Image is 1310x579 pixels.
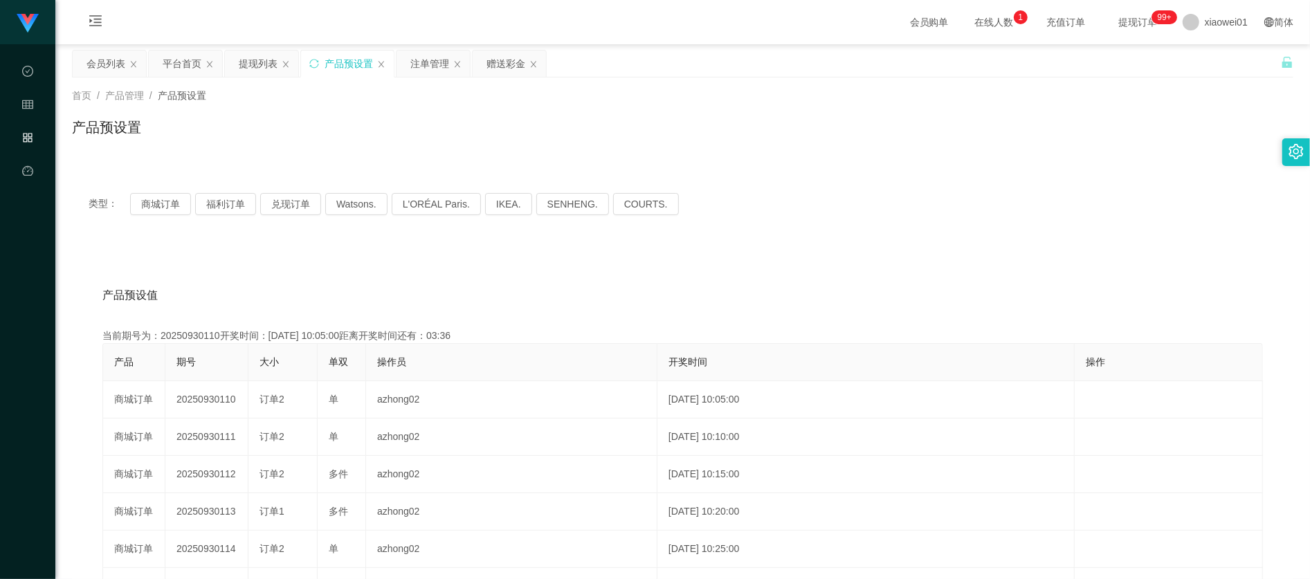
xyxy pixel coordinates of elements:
td: azhong02 [366,381,657,419]
span: 单 [329,431,338,442]
span: 期号 [176,356,196,367]
i: 图标: close [129,60,138,68]
span: / [149,90,152,101]
span: 产品预设值 [102,287,158,304]
td: [DATE] 10:05:00 [657,381,1075,419]
td: [DATE] 10:25:00 [657,531,1075,568]
span: 订单2 [260,394,284,405]
span: 在线人数 [968,17,1021,27]
i: 图标: unlock [1281,56,1293,68]
i: 图标: close [282,60,290,68]
span: 订单2 [260,468,284,479]
div: 平台首页 [163,50,201,77]
sup: 1 [1014,10,1028,24]
i: 图标: setting [1289,144,1304,159]
span: 类型： [89,193,130,215]
button: 商城订单 [130,193,191,215]
span: 充值订单 [1040,17,1093,27]
td: 商城订单 [103,456,165,493]
span: 订单2 [260,543,284,554]
span: 订单2 [260,431,284,442]
i: 图标: appstore-o [22,126,33,154]
td: 20250930113 [165,493,248,531]
td: azhong02 [366,456,657,493]
td: azhong02 [366,531,657,568]
span: 多件 [329,506,348,517]
td: 20250930112 [165,456,248,493]
i: 图标: close [529,60,538,68]
span: 数据中心 [22,66,33,190]
div: 会员列表 [87,50,125,77]
span: / [97,90,100,101]
td: 商城订单 [103,493,165,531]
span: 产品管理 [22,133,33,256]
a: 图标: dashboard平台首页 [22,158,33,297]
span: 产品管理 [105,90,144,101]
td: [DATE] 10:15:00 [657,456,1075,493]
button: 兑现订单 [260,193,321,215]
p: 1 [1018,10,1023,24]
td: 20250930110 [165,381,248,419]
button: COURTS. [613,193,679,215]
span: 单双 [329,356,348,367]
td: [DATE] 10:10:00 [657,419,1075,456]
div: 当前期号为：20250930110开奖时间：[DATE] 10:05:00距离开奖时间还有：03:36 [102,329,1263,343]
span: 多件 [329,468,348,479]
td: azhong02 [366,419,657,456]
i: 图标: close [377,60,385,68]
td: 商城订单 [103,381,165,419]
button: IKEA. [485,193,532,215]
span: 首页 [72,90,91,101]
button: 福利订单 [195,193,256,215]
span: 提现订单 [1112,17,1165,27]
i: 图标: close [453,60,462,68]
i: 图标: menu-unfold [72,1,119,45]
span: 操作 [1086,356,1105,367]
i: 图标: sync [309,59,319,68]
span: 产品 [114,356,134,367]
td: azhong02 [366,493,657,531]
td: 商城订单 [103,419,165,456]
img: logo.9652507e.png [17,14,39,33]
button: Watsons. [325,193,388,215]
td: 20250930111 [165,419,248,456]
div: 产品预设置 [325,50,373,77]
span: 大小 [260,356,279,367]
button: L'ORÉAL Paris. [392,193,481,215]
button: SENHENG. [536,193,609,215]
td: 20250930114 [165,531,248,568]
i: 图标: check-circle-o [22,59,33,87]
span: 会员管理 [22,100,33,223]
span: 单 [329,543,338,554]
td: [DATE] 10:20:00 [657,493,1075,531]
div: 提现列表 [239,50,278,77]
i: 图标: global [1264,17,1274,27]
sup: 1209 [1152,10,1177,24]
i: 图标: close [206,60,214,68]
h1: 产品预设置 [72,117,141,138]
td: 商城订单 [103,531,165,568]
span: 单 [329,394,338,405]
span: 操作员 [377,356,406,367]
span: 开奖时间 [668,356,707,367]
div: 注单管理 [410,50,449,77]
i: 图标: table [22,93,33,120]
div: 赠送彩金 [486,50,525,77]
span: 产品预设置 [158,90,206,101]
span: 订单1 [260,506,284,517]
